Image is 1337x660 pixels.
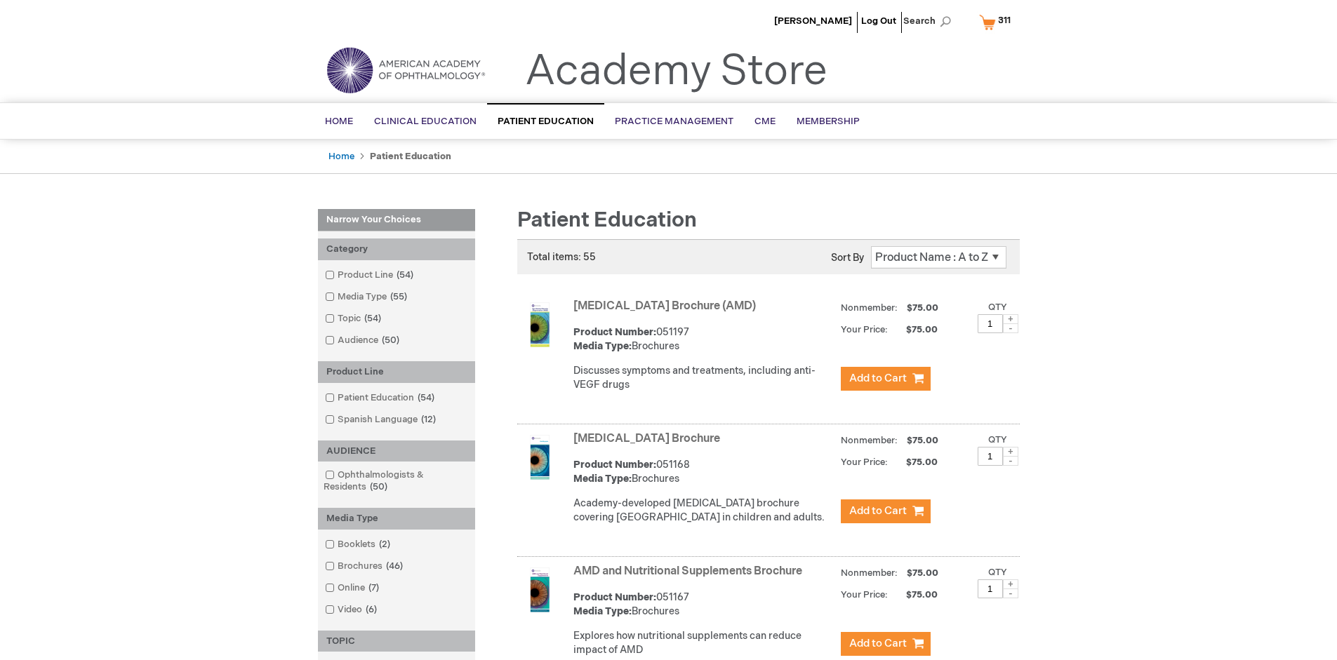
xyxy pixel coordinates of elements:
span: Patient Education [498,116,594,127]
span: $75.00 [905,567,940,579]
span: 7 [365,582,383,593]
strong: Nonmember: [841,432,898,450]
a: Patient Education54 [321,391,440,405]
img: AMD and Nutritional Supplements Brochure [517,567,562,612]
strong: Product Number: [573,459,656,471]
a: Ophthalmologists & Residents50 [321,469,472,494]
a: Media Type55 [321,290,413,304]
div: AUDIENCE [318,440,475,462]
input: Qty [978,314,1003,333]
strong: Your Price: [841,324,888,335]
a: [PERSON_NAME] [774,15,852,27]
span: 46 [383,560,406,572]
label: Qty [988,434,1007,445]
label: Sort By [831,252,864,264]
span: Patient Education [517,208,697,233]
strong: Media Type: [573,473,632,485]
a: Spanish Language12 [321,413,441,426]
a: Log Out [861,15,896,27]
span: $75.00 [890,324,940,335]
p: Academy-developed [MEDICAL_DATA] brochure covering [GEOGRAPHIC_DATA] in children and adults. [573,497,834,525]
span: $75.00 [905,435,940,446]
a: [MEDICAL_DATA] Brochure [573,432,720,445]
strong: Media Type: [573,340,632,352]
div: 051197 Brochures [573,325,834,353]
a: Video6 [321,603,383,617]
strong: Product Number: [573,591,656,603]
a: Booklets2 [321,538,396,551]
span: 6 [362,604,380,615]
span: 54 [414,392,438,403]
div: 051168 Brochures [573,458,834,486]
span: 55 [387,291,411,302]
strong: Narrow Your Choices [318,209,475,231]
span: Membership [797,116,860,127]
a: AMD and Nutritional Supplements Brochure [573,565,802,578]
span: 12 [418,414,439,425]
strong: Nonmember: [841,299,898,317]
input: Qty [978,579,1003,598]
strong: Media Type: [573,605,632,617]
a: Brochures46 [321,560,408,573]
a: [MEDICAL_DATA] Brochure (AMD) [573,299,756,313]
img: Age-Related Macular Degeneration Brochure (AMD) [517,302,562,347]
span: 50 [366,481,391,492]
a: Academy Store [525,46,827,97]
a: Topic54 [321,312,387,325]
span: Add to Cart [849,504,907,518]
a: Online7 [321,581,385,595]
strong: Nonmember: [841,565,898,582]
input: Qty [978,447,1003,466]
a: Home [328,151,354,162]
span: $75.00 [890,457,940,468]
span: Search [903,7,957,35]
strong: Your Price: [841,589,888,600]
div: TOPIC [318,631,475,652]
span: Add to Cart [849,372,907,385]
span: $75.00 [905,302,940,314]
div: Category [318,238,475,260]
div: Media Type [318,508,475,530]
label: Qty [988,567,1007,578]
p: Discusses symptoms and treatments, including anti-VEGF drugs [573,364,834,392]
span: Clinical Education [374,116,477,127]
span: 311 [998,15,1011,26]
span: 54 [361,313,385,324]
button: Add to Cart [841,499,931,523]
a: 311 [976,10,1020,34]
strong: Patient Education [370,151,451,162]
span: Total items: 55 [527,251,596,263]
span: 2 [375,539,394,550]
span: 50 [378,335,403,346]
img: Amblyopia Brochure [517,435,562,480]
a: Product Line54 [321,269,419,282]
span: Practice Management [615,116,733,127]
span: 54 [393,269,417,281]
span: $75.00 [890,589,940,600]
div: Product Line [318,361,475,383]
p: Explores how nutritional supplements can reduce impact of AMD [573,629,834,657]
span: Home [325,116,353,127]
strong: Product Number: [573,326,656,338]
button: Add to Cart [841,632,931,656]
button: Add to Cart [841,367,931,391]
div: 051167 Brochures [573,591,834,619]
a: Audience50 [321,334,405,347]
span: Add to Cart [849,637,907,650]
span: CME [754,116,776,127]
label: Qty [988,302,1007,313]
strong: Your Price: [841,457,888,468]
